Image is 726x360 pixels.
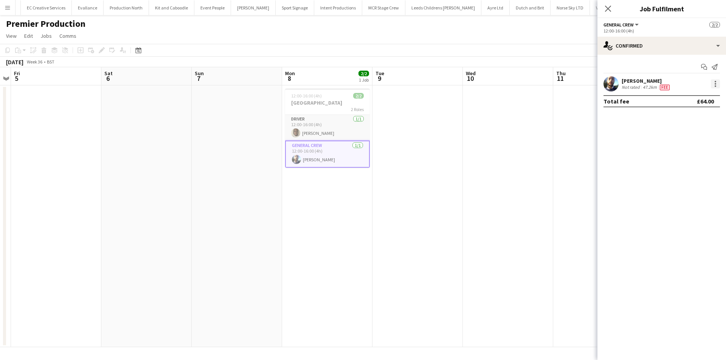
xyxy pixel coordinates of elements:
[21,31,36,41] a: Edit
[658,84,671,90] div: Crew has different fees then in role
[194,0,231,15] button: Event People
[25,59,44,65] span: Week 36
[603,97,629,105] div: Total fee
[481,0,510,15] button: Ayre Ltd
[358,71,369,76] span: 2/2
[622,77,671,84] div: [PERSON_NAME]
[603,22,634,28] span: General Crew
[353,93,364,99] span: 2/2
[709,22,720,28] span: 2/2
[149,0,194,15] button: Kit and Caboodle
[24,32,33,39] span: Edit
[291,93,322,99] span: 12:00-16:00 (4h)
[590,0,665,15] button: VibeLive Event Collective Limited
[622,84,641,90] div: Not rated
[285,99,370,106] h3: [GEOGRAPHIC_DATA]
[551,0,590,15] button: Norse Sky LTD
[3,31,20,41] a: View
[6,32,17,39] span: View
[359,77,369,83] div: 1 Job
[603,22,640,28] button: General Crew
[47,59,54,65] div: BST
[556,70,566,77] span: Thu
[375,70,384,77] span: Tue
[597,37,726,55] div: Confirmed
[6,58,23,66] div: [DATE]
[285,141,370,168] app-card-role: General Crew1/112:00-16:00 (4h)[PERSON_NAME]
[597,4,726,14] h3: Job Fulfilment
[40,32,52,39] span: Jobs
[104,0,149,15] button: Production North
[13,74,20,83] span: 5
[405,0,481,15] button: Leeds Childrens [PERSON_NAME]
[37,31,55,41] a: Jobs
[285,70,295,77] span: Mon
[195,70,204,77] span: Sun
[510,0,551,15] button: Dutch and Brit
[603,28,720,34] div: 12:00-16:00 (4h)
[466,70,476,77] span: Wed
[641,84,658,90] div: 47.2km
[231,0,276,15] button: [PERSON_NAME]
[59,32,76,39] span: Comms
[276,0,314,15] button: Sport Signage
[362,0,405,15] button: MCR Stage Crew
[21,0,72,15] button: EC Creative Services
[465,74,476,83] span: 10
[285,88,370,168] app-job-card: 12:00-16:00 (4h)2/2[GEOGRAPHIC_DATA]2 RolesDriver1/112:00-16:00 (4h)[PERSON_NAME]General Crew1/11...
[351,107,364,112] span: 2 Roles
[284,74,295,83] span: 8
[104,70,113,77] span: Sat
[6,18,85,29] h1: Premier Production
[555,74,566,83] span: 11
[285,115,370,141] app-card-role: Driver1/112:00-16:00 (4h)[PERSON_NAME]
[103,74,113,83] span: 6
[314,0,362,15] button: Intent Productions
[194,74,204,83] span: 7
[56,31,79,41] a: Comms
[697,97,714,105] div: £64.00
[374,74,384,83] span: 9
[660,85,670,90] span: Fee
[72,0,104,15] button: Evallance
[14,70,20,77] span: Fri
